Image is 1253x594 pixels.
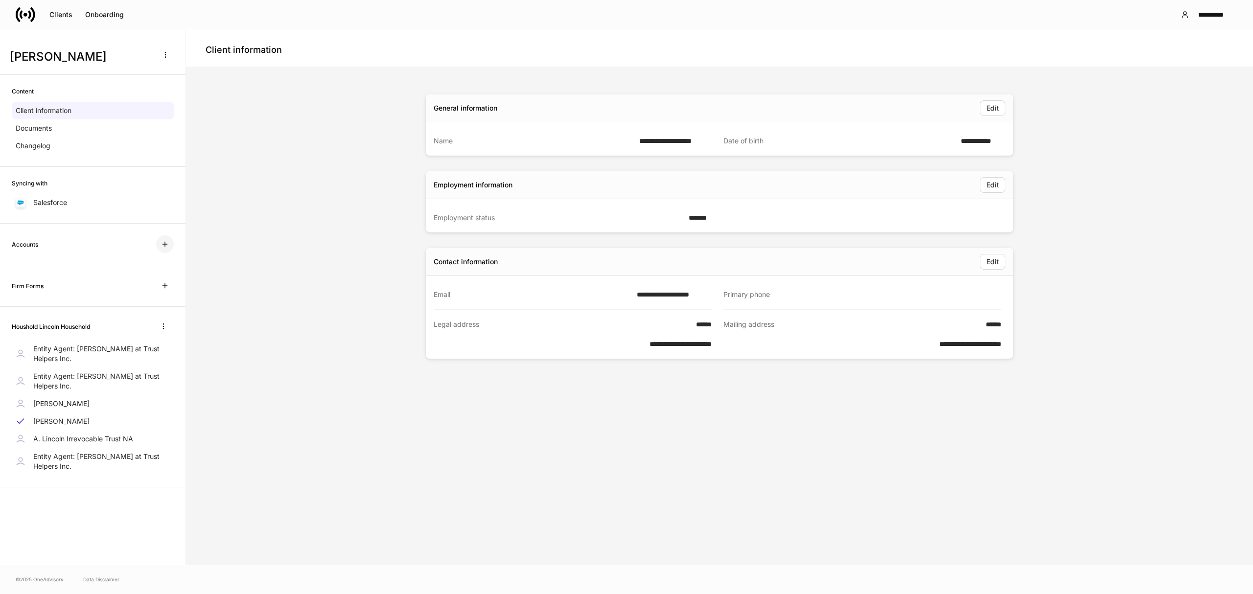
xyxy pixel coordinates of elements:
[33,452,170,471] p: Entity Agent: [PERSON_NAME] at Trust Helpers Inc.
[16,106,71,115] p: Client information
[434,213,683,223] div: Employment status
[12,340,174,367] a: Entity Agent: [PERSON_NAME] at Trust Helpers Inc.
[16,123,52,133] p: Documents
[85,11,124,18] div: Onboarding
[43,7,79,23] button: Clients
[12,137,174,155] a: Changelog
[33,344,170,364] p: Entity Agent: [PERSON_NAME] at Trust Helpers Inc.
[12,119,174,137] a: Documents
[434,320,620,349] div: Legal address
[10,49,151,65] h3: [PERSON_NAME]
[83,575,119,583] a: Data Disclaimer
[12,102,174,119] a: Client information
[12,322,90,331] h6: Houshold Lincoln Household
[12,412,174,430] a: [PERSON_NAME]
[12,367,174,395] a: Entity Agent: [PERSON_NAME] at Trust Helpers Inc.
[980,254,1005,270] button: Edit
[980,100,1005,116] button: Edit
[12,281,44,291] h6: Firm Forms
[12,448,174,475] a: Entity Agent: [PERSON_NAME] at Trust Helpers Inc.
[33,198,67,207] p: Salesforce
[206,44,282,56] h4: Client information
[33,399,90,409] p: [PERSON_NAME]
[723,136,955,146] div: Date of birth
[434,290,631,299] div: Email
[49,11,72,18] div: Clients
[986,105,999,112] div: Edit
[986,182,999,188] div: Edit
[33,371,170,391] p: Entity Agent: [PERSON_NAME] at Trust Helpers Inc.
[12,87,34,96] h6: Content
[723,290,996,299] div: Primary phone
[12,194,174,211] a: Salesforce
[434,180,512,190] div: Employment information
[434,257,498,267] div: Contact information
[986,258,999,265] div: Edit
[12,240,38,249] h6: Accounts
[723,320,910,349] div: Mailing address
[16,575,64,583] span: © 2025 OneAdvisory
[12,430,174,448] a: A. Lincoln Irrevocable Trust NA
[12,179,47,188] h6: Syncing with
[16,141,50,151] p: Changelog
[33,434,133,444] p: A. Lincoln Irrevocable Trust NA
[79,7,130,23] button: Onboarding
[12,395,174,412] a: [PERSON_NAME]
[33,416,90,426] p: [PERSON_NAME]
[980,177,1005,193] button: Edit
[434,103,497,113] div: General information
[434,136,633,146] div: Name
